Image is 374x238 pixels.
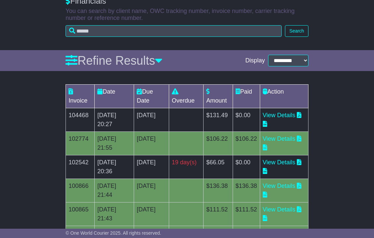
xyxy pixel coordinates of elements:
p: You can search by client name, OWC tracking number, invoice number, carrier tracking number or re... [66,8,308,22]
a: View Details [263,112,296,119]
a: View Details [263,183,296,189]
span: Display [245,57,265,64]
a: Refine Results [66,54,163,67]
td: [DATE] [134,132,169,155]
td: Invoice [66,85,95,108]
td: $0.00 [233,155,260,179]
td: [DATE] [134,179,169,202]
td: [DATE] 20:27 [95,108,134,132]
td: $136.38 [204,179,233,202]
td: [DATE] [134,155,169,179]
span: © One World Courier 2025. All rights reserved. [66,230,161,236]
a: View Details [263,206,296,213]
td: [DATE] 21:43 [95,202,134,226]
td: Amount [204,85,233,108]
td: Due Date [134,85,169,108]
td: 100865 [66,202,95,226]
div: 19 day(s) [172,158,201,167]
td: Overdue [169,85,203,108]
button: Search [285,25,308,37]
td: 100866 [66,179,95,202]
a: View Details [263,135,296,142]
td: [DATE] 20:36 [95,155,134,179]
td: 102542 [66,155,95,179]
td: $136.38 [233,179,260,202]
td: $111.52 [233,202,260,226]
td: [DATE] [134,108,169,132]
td: 104468 [66,108,95,132]
td: [DATE] [134,202,169,226]
td: [DATE] 21:44 [95,179,134,202]
td: 102774 [66,132,95,155]
td: $66.05 [204,155,233,179]
td: $0.00 [233,108,260,132]
td: $106.22 [204,132,233,155]
td: Paid [233,85,260,108]
td: $111.52 [204,202,233,226]
a: View Details [263,159,296,166]
td: [DATE] 21:55 [95,132,134,155]
td: Action [260,85,308,108]
td: Date [95,85,134,108]
td: $131.49 [204,108,233,132]
td: $106.22 [233,132,260,155]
